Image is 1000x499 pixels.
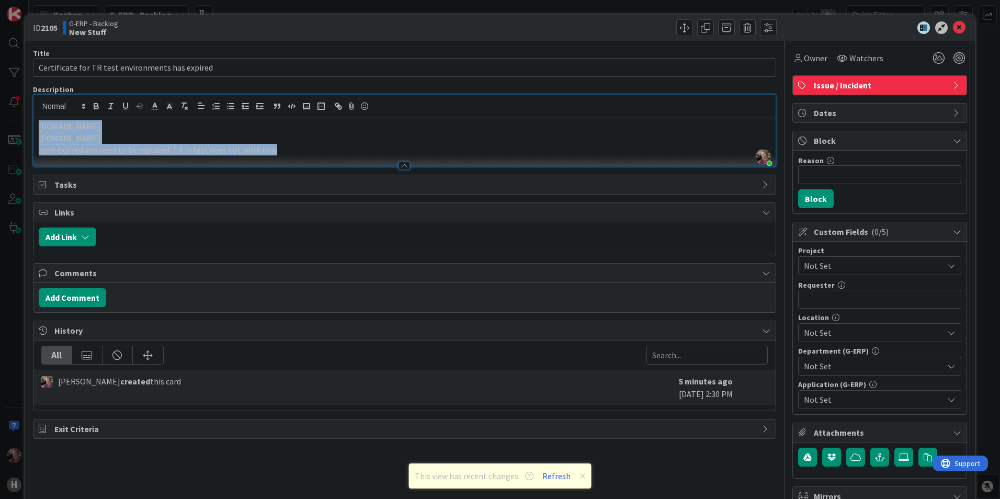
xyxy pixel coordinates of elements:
input: Search... [646,346,768,365]
button: Refresh [539,469,574,483]
img: BF [41,376,53,388]
span: Block [814,134,948,147]
span: Exit Criteria [54,423,757,435]
button: Block [798,189,834,208]
b: created [120,376,150,387]
div: Location [798,314,961,321]
b: New Stuff [69,28,118,36]
p: [DOMAIN_NAME] [39,120,770,132]
span: History [54,324,757,337]
p: have expired and need to be replaced. TR in test does not work now [39,144,770,156]
label: Title [33,49,50,58]
span: Tasks [54,178,757,191]
span: Dates [814,107,948,119]
span: Owner [804,52,827,64]
b: 2105 [41,22,58,33]
span: ID [33,21,58,34]
div: [DATE] 2:30 PM [679,375,768,400]
span: Watchers [849,52,883,64]
span: ( 0/5 ) [871,226,889,237]
label: Reason [798,156,824,165]
p: [DOMAIN_NAME] [39,132,770,144]
span: Comments [54,267,757,279]
span: Not Set [804,326,943,339]
span: Attachments [814,426,948,439]
span: Support [22,2,48,14]
b: 5 minutes ago [679,376,733,387]
span: Not Set [804,258,938,273]
button: Add Link [39,228,96,246]
label: Requester [798,280,835,290]
span: Not Set [804,360,943,372]
input: type card name here... [33,58,776,77]
button: Add Comment [39,288,106,307]
span: Issue / Incident [814,79,948,92]
img: mUQgmzPMbl307rknRjqrXhhrfDoDWjCu.png [756,150,770,164]
div: Application (G-ERP) [798,381,961,388]
span: G-ERP - Backlog [69,19,118,28]
span: This view has recent changes. [415,470,533,482]
span: Custom Fields [814,225,948,238]
div: All [42,346,72,364]
div: Department (G-ERP) [798,347,961,355]
span: Links [54,206,757,219]
span: Description [33,85,74,94]
div: Project [798,247,961,254]
span: Not Set [804,393,943,406]
span: [PERSON_NAME] this card [58,375,181,388]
